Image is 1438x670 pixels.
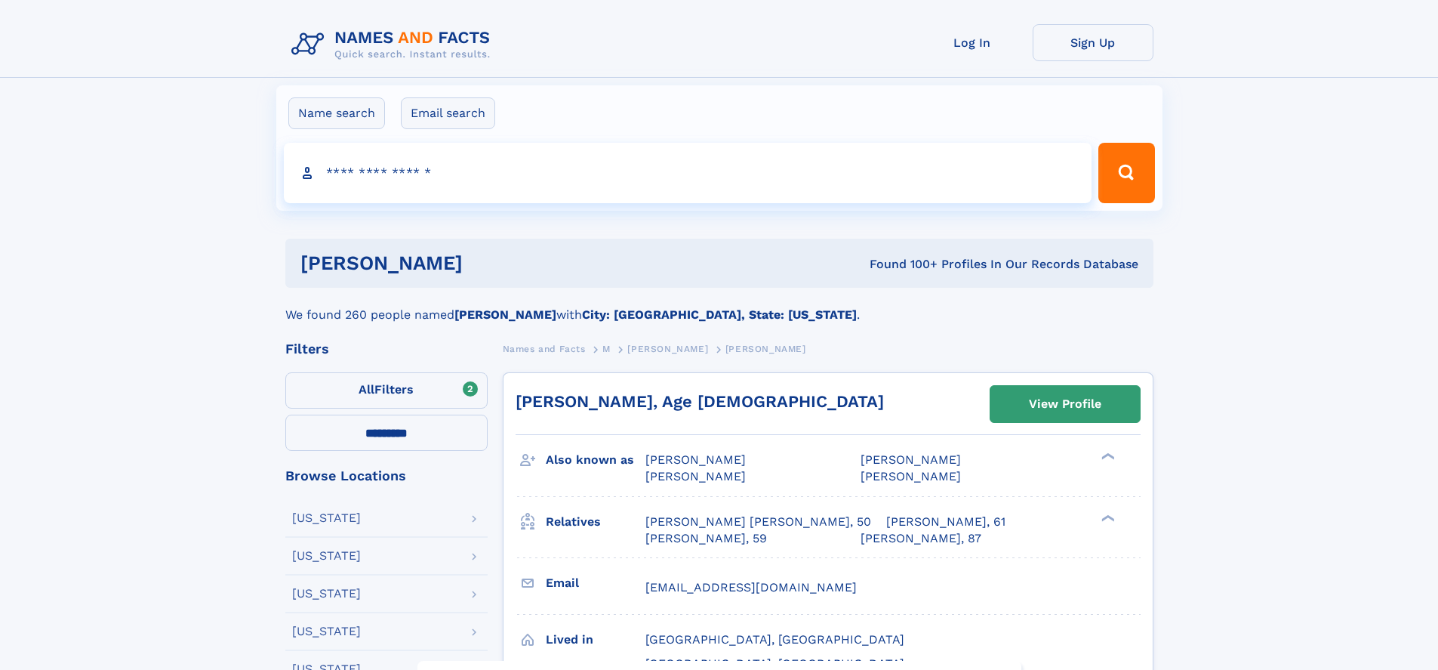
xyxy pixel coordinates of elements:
[886,514,1005,530] a: [PERSON_NAME], 61
[503,339,586,358] a: Names and Facts
[285,372,488,409] label: Filters
[627,339,708,358] a: [PERSON_NAME]
[284,143,1092,203] input: search input
[861,452,961,467] span: [PERSON_NAME]
[627,344,708,354] span: [PERSON_NAME]
[401,97,495,129] label: Email search
[1029,387,1101,421] div: View Profile
[285,288,1153,324] div: We found 260 people named with .
[861,469,961,483] span: [PERSON_NAME]
[546,570,645,596] h3: Email
[666,256,1138,273] div: Found 100+ Profiles In Our Records Database
[1098,143,1154,203] button: Search Button
[546,509,645,535] h3: Relatives
[292,512,361,524] div: [US_STATE]
[1098,513,1116,523] div: ❯
[725,344,806,354] span: [PERSON_NAME]
[645,469,746,483] span: [PERSON_NAME]
[645,530,767,547] a: [PERSON_NAME], 59
[912,24,1033,61] a: Log In
[645,632,904,647] span: [GEOGRAPHIC_DATA], [GEOGRAPHIC_DATA]
[645,514,871,530] a: [PERSON_NAME] [PERSON_NAME], 50
[292,588,361,600] div: [US_STATE]
[516,392,884,411] a: [PERSON_NAME], Age [DEMOGRAPHIC_DATA]
[645,452,746,467] span: [PERSON_NAME]
[602,344,611,354] span: M
[359,382,374,397] span: All
[285,342,488,356] div: Filters
[292,550,361,562] div: [US_STATE]
[300,254,667,273] h1: [PERSON_NAME]
[645,580,857,594] span: [EMAIL_ADDRESS][DOMAIN_NAME]
[602,339,611,358] a: M
[292,625,361,638] div: [US_STATE]
[285,469,488,483] div: Browse Locations
[1098,452,1116,462] div: ❯
[1033,24,1153,61] a: Sign Up
[288,97,385,129] label: Name search
[582,307,857,322] b: City: [GEOGRAPHIC_DATA], State: [US_STATE]
[454,307,556,322] b: [PERSON_NAME]
[861,530,981,547] a: [PERSON_NAME], 87
[285,24,503,65] img: Logo Names and Facts
[990,386,1140,422] a: View Profile
[546,627,645,653] h3: Lived in
[546,447,645,473] h3: Also known as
